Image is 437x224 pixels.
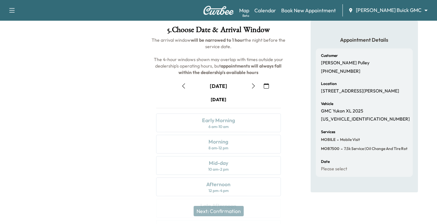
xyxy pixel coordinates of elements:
h1: 5 . Choose Date & Arrival Window [151,26,286,37]
b: will be narrowed to 1 hour [191,37,244,43]
span: MOB7500 [321,146,339,151]
p: [STREET_ADDRESS][PERSON_NAME] [321,88,399,94]
h6: Location [321,82,337,86]
span: 7.5k Service (Oil change and tire rotation) [343,146,418,151]
span: MOBILE [321,137,336,142]
h6: Services [321,130,335,134]
span: Mobile Visit [339,137,360,142]
a: Calendar [254,6,276,14]
div: [DATE] [210,82,227,90]
a: MapBeta [239,6,249,14]
div: Beta [242,13,249,18]
p: GMC Yukon XL 2025 [321,108,363,114]
h6: Date [321,160,330,164]
a: Book New Appointment [281,6,336,14]
h6: Vehicle [321,102,333,106]
b: appointments will always fall within the dealership's available hours [178,63,282,75]
p: [PHONE_NUMBER] [321,69,360,74]
p: [US_VEHICLE_IDENTIFICATION_NUMBER] [321,116,410,122]
p: Please select [321,166,347,172]
span: The arrival window the night before the service date. The 4-hour windows shown may overlap with t... [152,37,286,75]
span: [PERSON_NAME] Buick GMC [356,6,421,14]
img: Curbee Logo [203,6,234,15]
h6: Customer [321,54,338,58]
span: - [339,145,343,152]
div: [DATE] [211,96,226,103]
p: [PERSON_NAME] Pulley [321,60,369,66]
span: - [336,136,339,143]
h5: Appointment Details [316,36,413,43]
